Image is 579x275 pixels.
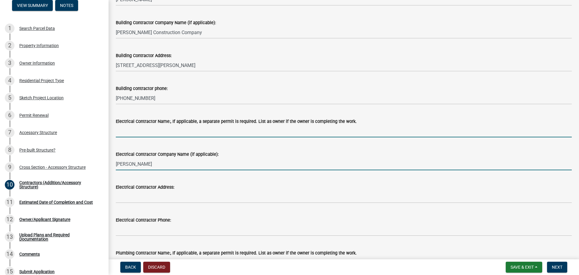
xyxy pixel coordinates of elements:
div: 10 [5,180,14,190]
label: Electrical Contractor Company Name (if applicable): [116,152,219,157]
div: Pre-built Structure? [19,148,55,152]
div: Residential Project Type [19,78,64,83]
div: Sketch Project Location [19,96,64,100]
div: Contractors (Addition/Accessory Structure) [19,181,99,189]
div: Cross Section - Accessory Structure [19,165,86,169]
div: Estimated Date of Completion and Cost [19,200,93,204]
label: Electrical Contractor Name:, If applicable, a separate permit is required. List as owner if the o... [116,120,357,124]
div: Submit Application [19,270,55,274]
div: 4 [5,76,14,85]
label: Building contractor phone: [116,87,168,91]
button: Discard [143,262,170,273]
div: 11 [5,197,14,207]
wm-modal-confirm: Notes [55,3,78,8]
label: Building Contractor Address: [116,54,172,58]
div: Property Information [19,43,59,48]
div: Upload Plans and Required Documentation [19,233,99,241]
div: 13 [5,232,14,242]
div: Owner/Applicant Signature [19,217,70,222]
div: 12 [5,215,14,224]
label: Electrical Contractor Phone: [116,218,171,222]
div: 9 [5,162,14,172]
button: Next [547,262,567,273]
label: Electrical Contractor Address: [116,185,174,190]
div: 14 [5,249,14,259]
div: 6 [5,110,14,120]
button: Back [120,262,141,273]
label: Building Contractor Company Name (if applicable): [116,21,216,25]
div: 1 [5,24,14,33]
div: 8 [5,145,14,155]
div: Comments [19,252,40,256]
label: Plumbing Contractor Name:, If applicable, a separate permit is required. List as owner if the own... [116,251,357,255]
div: 5 [5,93,14,103]
span: Save & Exit [511,265,534,270]
span: Back [125,265,136,270]
div: 2 [5,41,14,50]
div: Permit Renewal [19,113,49,117]
div: Owner Information [19,61,55,65]
button: Save & Exit [506,262,542,273]
div: Search Parcel Data [19,26,55,30]
div: Accessory Structure [19,130,57,135]
div: 3 [5,58,14,68]
div: 7 [5,128,14,137]
span: Next [552,265,562,270]
wm-modal-confirm: Summary [12,3,53,8]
